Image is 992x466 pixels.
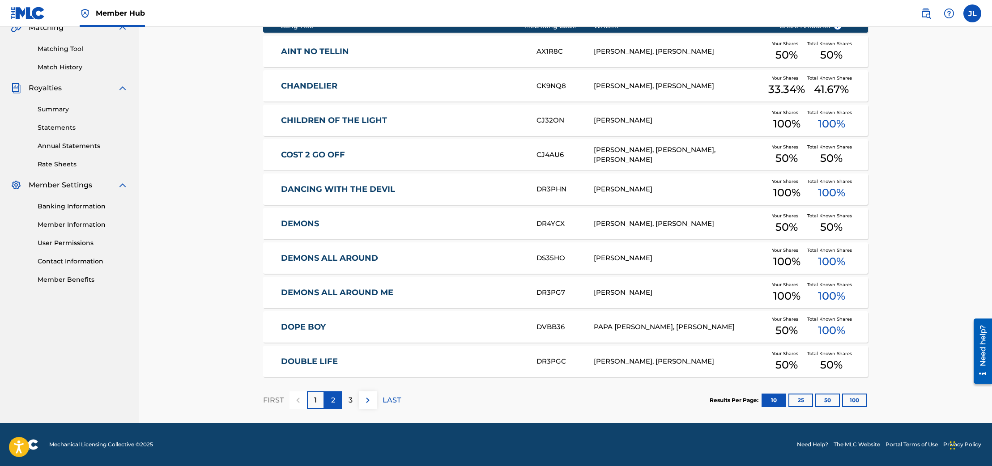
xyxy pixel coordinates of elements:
[536,81,594,91] div: CK9NQ8
[814,81,849,97] span: 41.67 %
[818,185,845,201] span: 100 %
[775,150,798,166] span: 50 %
[773,185,800,201] span: 100 %
[80,8,90,19] img: Top Rightsholder
[96,8,145,18] span: Member Hub
[967,315,992,387] iframe: Resource Center
[818,254,845,270] span: 100 %
[772,144,802,150] span: Your Shares
[536,47,594,57] div: AX1R8C
[11,83,21,93] img: Royalties
[38,160,128,169] a: Rate Sheets
[762,394,786,407] button: 10
[834,441,880,449] a: The MLC Website
[775,219,798,235] span: 50 %
[950,432,955,459] div: Drag
[773,116,800,132] span: 100 %
[49,441,153,449] span: Mechanical Licensing Collective © 2025
[818,116,845,132] span: 100 %
[536,253,594,263] div: DS35HO
[820,219,843,235] span: 50 %
[362,395,373,406] img: right
[807,109,856,116] span: Total Known Shares
[594,288,766,298] div: [PERSON_NAME]
[773,288,800,304] span: 100 %
[38,141,128,151] a: Annual Statements
[536,184,594,195] div: DR3PHN
[944,8,954,19] img: help
[772,350,802,357] span: Your Shares
[281,115,524,126] a: CHILDREN OF THE LIGHT
[11,7,45,20] img: MLC Logo
[775,357,798,373] span: 50 %
[772,109,802,116] span: Your Shares
[117,83,128,93] img: expand
[536,150,594,160] div: CJ4AU6
[807,247,856,254] span: Total Known Shares
[842,394,867,407] button: 100
[788,394,813,407] button: 25
[594,81,766,91] div: [PERSON_NAME], [PERSON_NAME]
[263,395,284,406] p: FIRST
[281,356,524,367] a: DOUBLE LIFE
[38,44,128,54] a: Matching Tool
[281,47,524,57] a: AINT NO TELLIN
[38,202,128,211] a: Banking Information
[38,220,128,229] a: Member Information
[281,219,524,229] a: DEMONS
[820,357,843,373] span: 50 %
[807,212,856,219] span: Total Known Shares
[768,81,805,97] span: 33.34 %
[772,178,802,185] span: Your Shares
[38,123,128,132] a: Statements
[594,47,766,57] div: [PERSON_NAME], [PERSON_NAME]
[281,288,524,298] a: DEMONS ALL AROUND ME
[917,4,935,22] a: Public Search
[11,439,38,450] img: logo
[920,8,931,19] img: search
[117,22,128,33] img: expand
[383,395,401,406] p: LAST
[947,423,992,466] iframe: Chat Widget
[818,288,845,304] span: 100 %
[594,219,766,229] div: [PERSON_NAME], [PERSON_NAME]
[943,441,981,449] a: Privacy Policy
[38,275,128,284] a: Member Benefits
[349,395,353,406] p: 3
[807,40,856,47] span: Total Known Shares
[29,83,62,93] span: Royalties
[710,396,761,404] p: Results Per Page:
[775,322,798,339] span: 50 %
[29,180,92,191] span: Member Settings
[536,219,594,229] div: DR4YCX
[820,47,843,63] span: 50 %
[331,395,335,406] p: 2
[11,180,21,191] img: Member Settings
[772,316,802,322] span: Your Shares
[594,253,766,263] div: [PERSON_NAME]
[29,22,64,33] span: Matching
[38,63,128,72] a: Match History
[775,47,798,63] span: 50 %
[834,22,841,30] span: ?
[594,115,766,126] div: [PERSON_NAME]
[807,316,856,322] span: Total Known Shares
[594,145,766,165] div: [PERSON_NAME], [PERSON_NAME], [PERSON_NAME]
[772,212,802,219] span: Your Shares
[11,22,22,33] img: Matching
[963,4,981,22] div: User Menu
[536,115,594,126] div: CJ32ON
[38,238,128,248] a: User Permissions
[807,75,856,81] span: Total Known Shares
[38,257,128,266] a: Contact Information
[314,395,317,406] p: 1
[886,441,938,449] a: Portal Terms of Use
[536,322,594,332] div: DVBB36
[807,178,856,185] span: Total Known Shares
[820,150,843,166] span: 50 %
[38,105,128,114] a: Summary
[772,247,802,254] span: Your Shares
[818,322,845,339] span: 100 %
